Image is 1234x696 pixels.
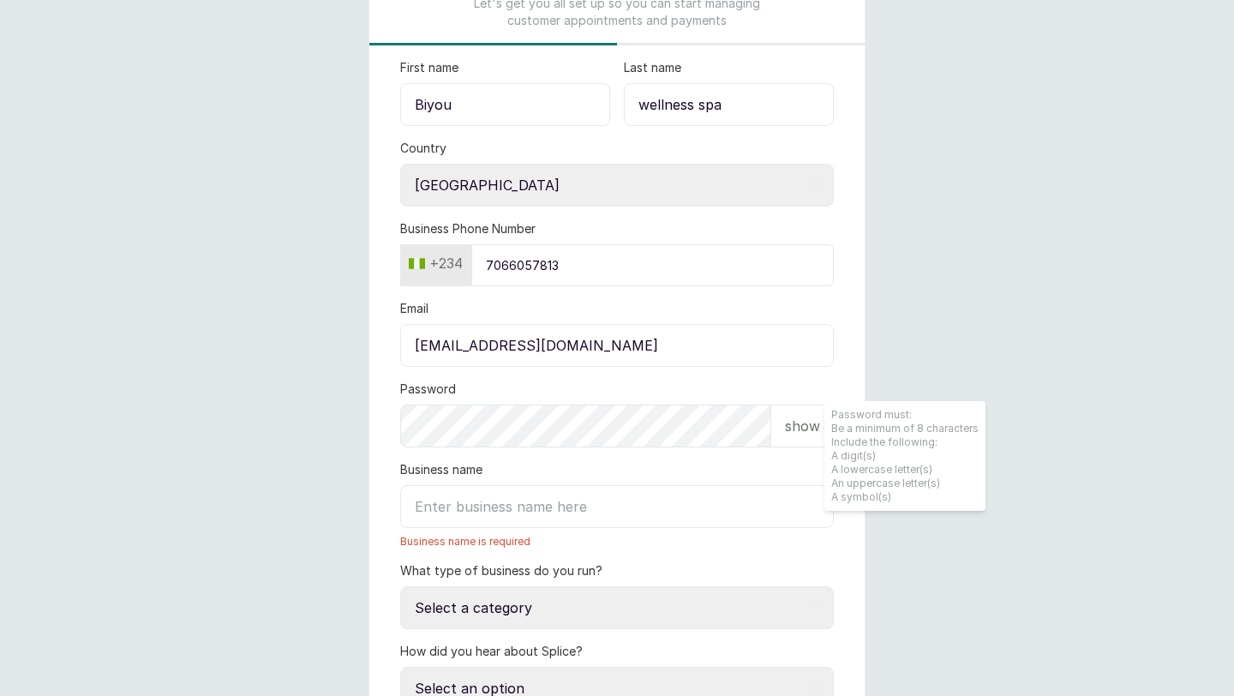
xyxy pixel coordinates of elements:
label: Country [400,140,446,157]
label: Email [400,300,428,317]
button: +234 [402,249,470,277]
input: Enter first name here [400,83,610,126]
span: Password must: Be a minimum of 8 characters Include the following: [824,401,985,511]
span: Business name is required [400,535,834,549]
label: First name [400,59,458,76]
li: A lowercase letter(s) [831,463,979,477]
label: How did you hear about Splice? [400,643,583,660]
label: Last name [624,59,681,76]
label: Password [400,381,456,398]
p: show [785,416,820,436]
li: A symbol(s) [831,490,979,504]
label: Business Phone Number [400,220,536,237]
li: A digit(s) [831,449,979,463]
li: An uppercase letter(s) [831,477,979,490]
input: 9151930463 [471,244,834,286]
label: What type of business do you run? [400,562,602,579]
input: Enter business name here [400,485,834,528]
input: Enter last name here [624,83,834,126]
label: Business name [400,461,482,478]
input: email@acme.com [400,324,834,367]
